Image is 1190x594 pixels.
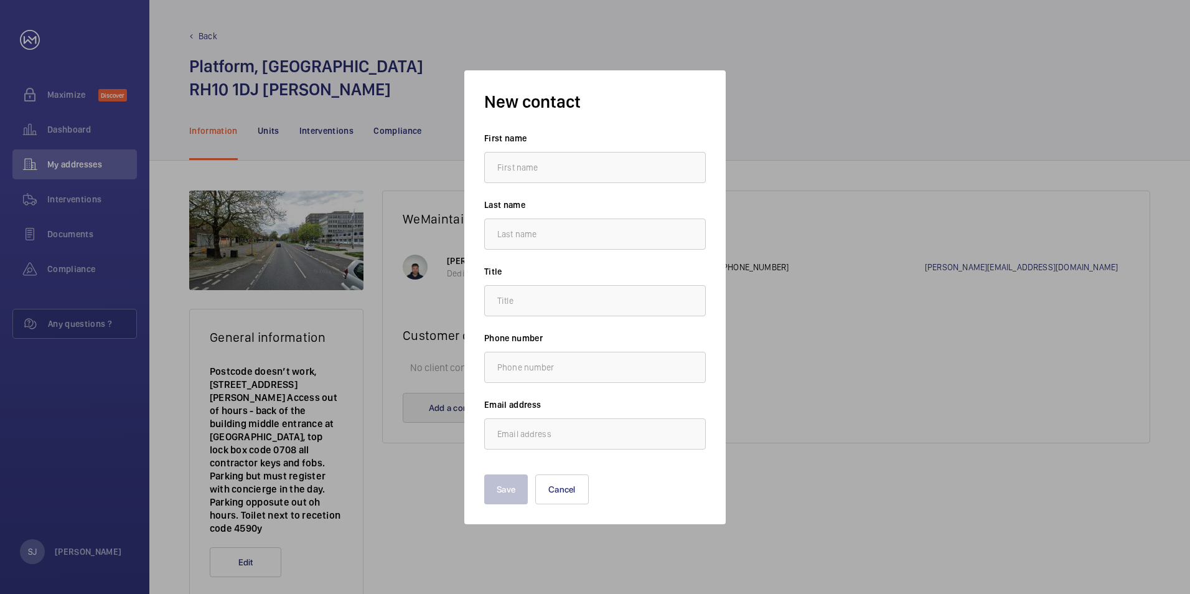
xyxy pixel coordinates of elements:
[484,418,706,450] input: Email address
[484,219,706,250] input: Last name
[484,265,706,278] label: Title
[484,90,706,113] h3: New contact
[484,199,706,211] label: Last name
[484,474,528,504] button: Save
[484,332,706,344] label: Phone number
[484,132,706,144] label: First name
[484,398,706,411] label: Email address
[484,352,706,383] input: Phone number
[535,474,589,504] button: Cancel
[484,152,706,183] input: First name
[484,285,706,316] input: Title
